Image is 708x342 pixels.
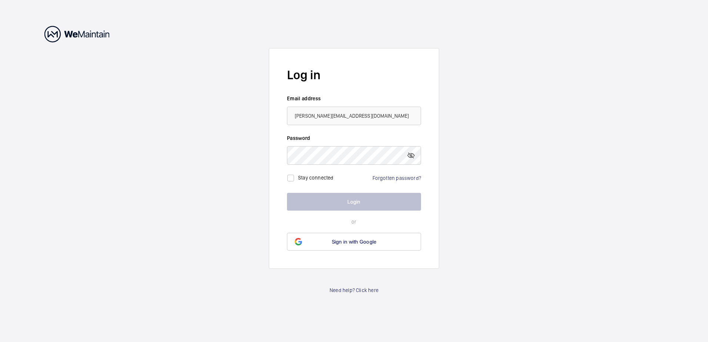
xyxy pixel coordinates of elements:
[298,175,334,181] label: Stay connected
[287,107,421,125] input: Your email address
[287,95,421,102] label: Email address
[287,134,421,142] label: Password
[330,286,378,294] a: Need help? Click here
[287,218,421,225] p: or
[332,239,377,245] span: Sign in with Google
[373,175,421,181] a: Forgotten password?
[287,193,421,211] button: Login
[287,66,421,84] h2: Log in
